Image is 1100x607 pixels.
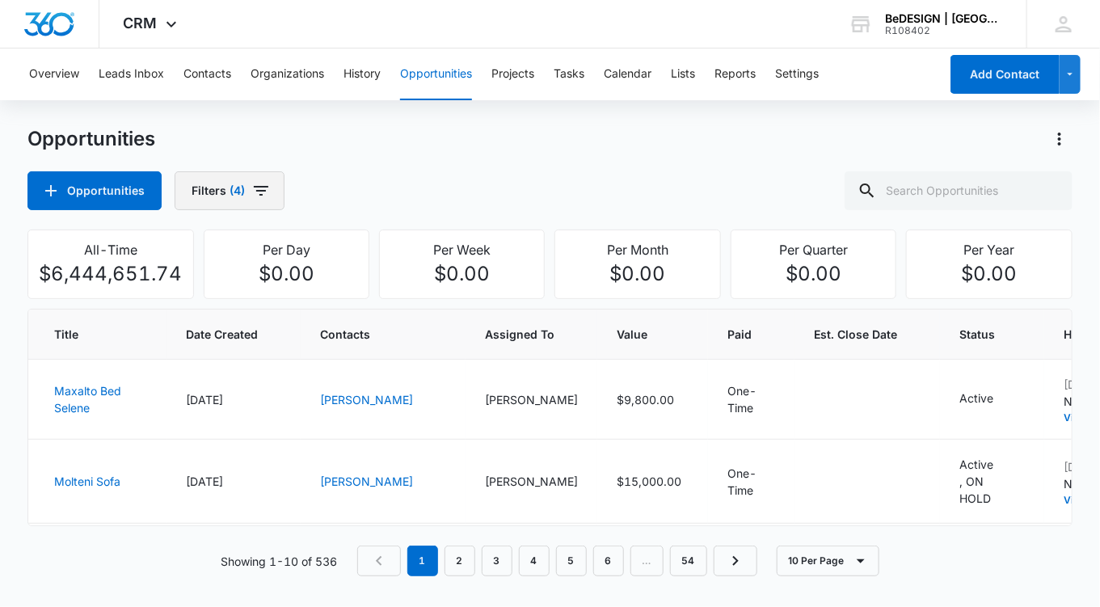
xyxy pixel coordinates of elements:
[54,384,121,415] a: Maxalto Bed Selene
[27,171,162,210] button: Opportunities
[775,48,819,100] button: Settings
[214,240,359,259] p: Per Day
[885,25,1003,36] div: account id
[221,553,338,570] p: Showing 1-10 of 536
[777,546,879,576] button: 10 Per Page
[708,360,794,440] td: One-Time
[556,546,587,576] a: Page 5
[617,393,674,407] span: $9,800.00
[604,48,651,100] button: Calendar
[491,48,534,100] button: Projects
[343,48,381,100] button: History
[741,240,886,259] p: Per Quarter
[357,546,757,576] nav: Pagination
[950,55,1060,94] button: Add Contact
[320,393,413,407] a: [PERSON_NAME]
[565,240,710,259] p: Per Month
[565,259,710,289] p: $0.00
[320,474,413,488] a: [PERSON_NAME]
[917,259,1061,289] p: $0.00
[390,259,534,289] p: $0.00
[714,546,757,576] a: Next Page
[593,546,624,576] a: Page 6
[38,240,183,259] p: All-Time
[959,456,1025,507] div: - - Select to Edit Field
[27,127,155,151] h1: Opportunities
[671,48,695,100] button: Lists
[251,48,324,100] button: Organizations
[54,326,124,343] span: Title
[175,171,284,210] button: Filters(4)
[482,546,512,576] a: Page 3
[708,524,794,604] td: One-Time
[186,326,258,343] span: Date Created
[708,440,794,524] td: One-Time
[54,474,120,488] a: Molteni Sofa
[186,393,223,407] span: [DATE]
[959,326,1025,343] span: Status
[959,390,1022,409] div: - - Select to Edit Field
[485,391,578,408] div: [PERSON_NAME]
[445,546,475,576] a: Page 2
[214,259,359,289] p: $0.00
[407,546,438,576] em: 1
[1047,126,1073,152] button: Actions
[959,456,996,507] p: Active , ON HOLD
[741,259,886,289] p: $0.00
[917,240,1061,259] p: Per Year
[617,474,681,488] span: $15,000.00
[814,326,897,343] span: Est. Close Date
[183,48,231,100] button: Contacts
[99,48,164,100] button: Leads Inbox
[617,326,665,343] span: Value
[230,185,245,196] span: (4)
[320,326,446,343] span: Contacts
[400,48,472,100] button: Opportunities
[29,48,79,100] button: Overview
[485,326,578,343] span: Assigned To
[554,48,584,100] button: Tasks
[714,48,756,100] button: Reports
[485,473,578,490] div: [PERSON_NAME]
[727,326,752,343] span: Paid
[38,259,183,289] p: $6,444,651.74
[186,474,223,488] span: [DATE]
[124,15,158,32] span: CRM
[390,240,534,259] p: Per Week
[959,390,993,407] p: Active
[885,12,1003,25] div: account name
[845,171,1073,210] input: Search Opportunities
[519,546,550,576] a: Page 4
[670,546,707,576] a: Page 54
